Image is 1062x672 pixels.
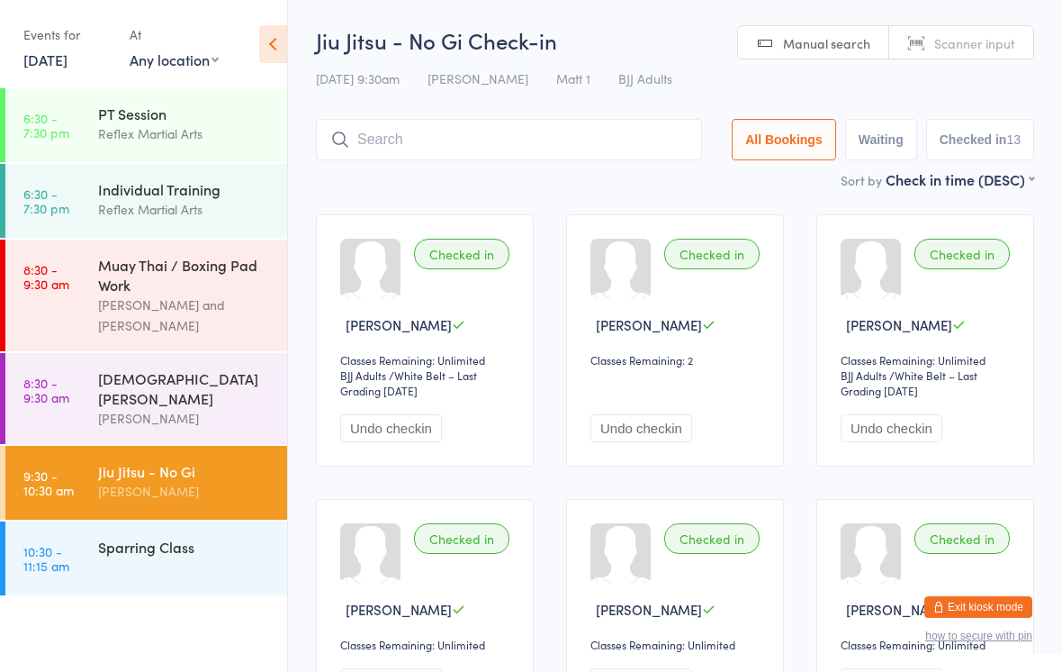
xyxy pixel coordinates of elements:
[841,637,1015,652] div: Classes Remaining: Unlimited
[23,186,69,215] time: 6:30 - 7:30 pm
[23,20,112,50] div: Events for
[346,315,452,334] span: [PERSON_NAME]
[934,34,1015,52] span: Scanner input
[98,255,272,295] div: Muay Thai / Boxing Pad Work
[618,69,672,87] span: BJJ Adults
[340,414,442,442] button: Undo checkin
[5,164,287,238] a: 6:30 -7:30 pmIndividual TrainingReflex Martial Arts
[98,368,272,408] div: [DEMOGRAPHIC_DATA] [PERSON_NAME]
[427,69,528,87] span: [PERSON_NAME]
[926,119,1034,160] button: Checked in13
[98,104,272,123] div: PT Session
[841,171,882,189] label: Sort by
[783,34,870,52] span: Manual search
[98,481,272,502] div: [PERSON_NAME]
[5,353,287,444] a: 8:30 -9:30 am[DEMOGRAPHIC_DATA] [PERSON_NAME][PERSON_NAME]
[98,179,272,199] div: Individual Training
[924,596,1032,618] button: Exit kiosk mode
[340,637,515,652] div: Classes Remaining: Unlimited
[316,25,1034,55] h2: Jiu Jitsu - No Gi Check-in
[98,461,272,481] div: Jiu Jitsu - No Gi
[23,376,69,404] time: 8:30 - 9:30 am
[414,523,509,554] div: Checked in
[841,368,886,383] div: BJJ Adults
[340,368,386,383] div: BJJ Adults
[925,630,1032,642] button: how to secure with pin
[5,88,287,162] a: 6:30 -7:30 pmPT SessionReflex Martial Arts
[316,119,702,160] input: Search
[914,239,1010,269] div: Checked in
[23,544,69,573] time: 10:30 - 11:15 am
[664,523,760,554] div: Checked in
[23,111,69,140] time: 6:30 - 7:30 pm
[98,408,272,429] div: [PERSON_NAME]
[98,295,272,336] div: [PERSON_NAME] and [PERSON_NAME]
[841,352,1015,368] div: Classes Remaining: Unlimited
[130,50,219,69] div: Any location
[590,352,765,368] div: Classes Remaining: 2
[732,119,836,160] button: All Bookings
[846,600,952,619] span: [PERSON_NAME]
[5,446,287,520] a: 9:30 -10:30 amJiu Jitsu - No Gi[PERSON_NAME]
[23,50,67,69] a: [DATE]
[5,240,287,351] a: 8:30 -9:30 amMuay Thai / Boxing Pad Work[PERSON_NAME] and [PERSON_NAME]
[23,468,74,497] time: 9:30 - 10:30 am
[23,262,69,291] time: 8:30 - 9:30 am
[5,522,287,595] a: 10:30 -11:15 amSparring Class
[414,239,509,269] div: Checked in
[1006,132,1021,147] div: 13
[664,239,760,269] div: Checked in
[841,414,942,442] button: Undo checkin
[316,69,400,87] span: [DATE] 9:30am
[556,69,590,87] span: Matt 1
[590,637,765,652] div: Classes Remaining: Unlimited
[98,123,272,144] div: Reflex Martial Arts
[98,537,272,557] div: Sparring Class
[590,414,692,442] button: Undo checkin
[845,119,917,160] button: Waiting
[914,523,1010,554] div: Checked in
[886,169,1034,189] div: Check in time (DESC)
[596,600,702,619] span: [PERSON_NAME]
[596,315,702,334] span: [PERSON_NAME]
[98,199,272,220] div: Reflex Martial Arts
[130,20,219,50] div: At
[346,600,452,619] span: [PERSON_NAME]
[340,352,515,368] div: Classes Remaining: Unlimited
[846,315,952,334] span: [PERSON_NAME]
